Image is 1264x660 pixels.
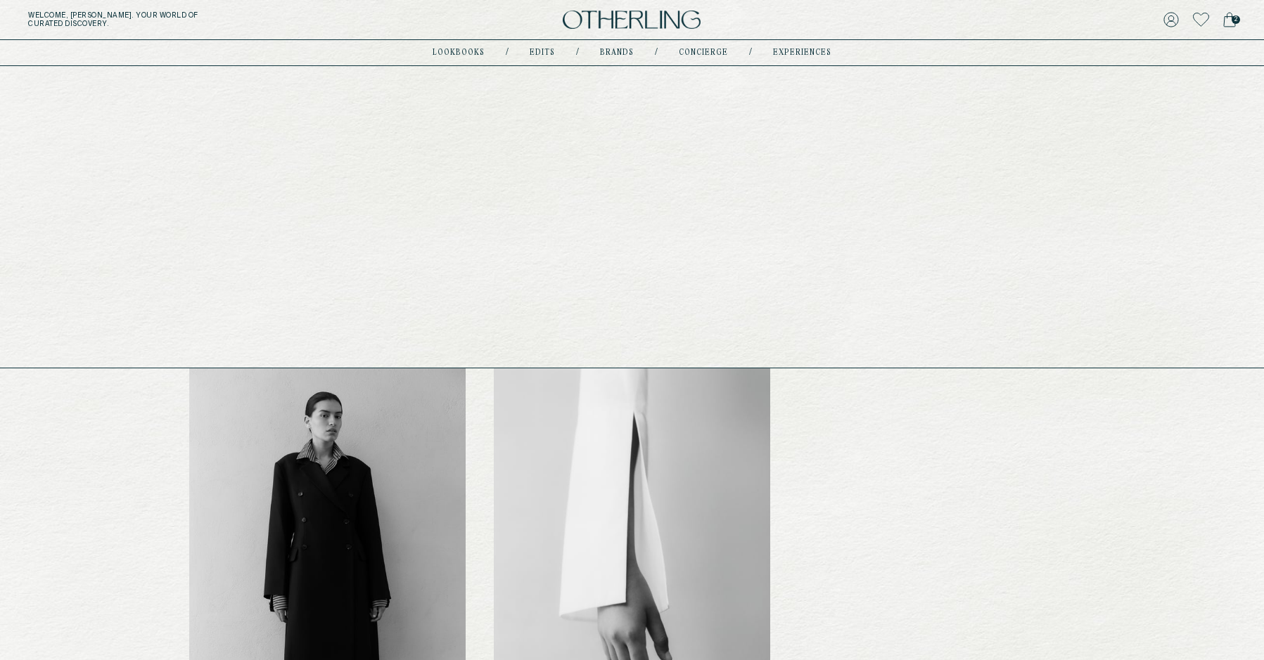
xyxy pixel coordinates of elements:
[1232,15,1240,24] span: 2
[506,47,509,58] div: /
[773,49,831,56] a: experiences
[749,47,752,58] div: /
[600,49,634,56] a: Brands
[1223,10,1236,30] a: 2
[576,47,579,58] div: /
[433,49,485,56] a: lookbooks
[28,11,390,28] h5: Welcome, [PERSON_NAME] . Your world of curated discovery.
[655,47,658,58] div: /
[530,49,555,56] a: Edits
[563,11,701,30] img: logo
[679,49,728,56] a: concierge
